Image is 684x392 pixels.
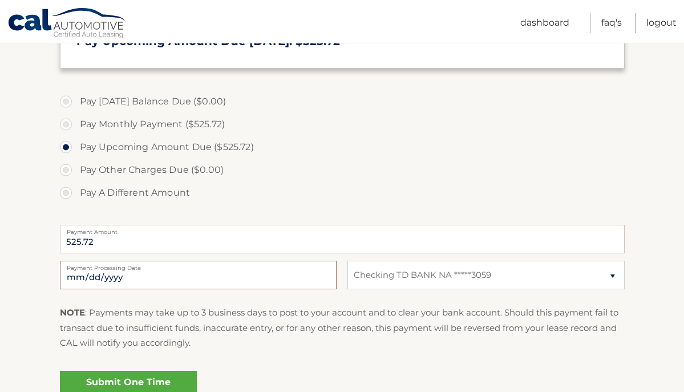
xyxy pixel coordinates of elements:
a: Dashboard [520,13,569,33]
label: Pay A Different Amount [60,181,625,204]
label: Pay Monthly Payment ($525.72) [60,113,625,136]
input: Payment Date [60,261,337,289]
input: Payment Amount [60,225,625,253]
label: Pay [DATE] Balance Due ($0.00) [60,90,625,113]
a: Logout [646,13,677,33]
label: Pay Other Charges Due ($0.00) [60,159,625,181]
p: : Payments may take up to 3 business days to post to your account and to clear your bank account.... [60,305,625,350]
label: Payment Processing Date [60,261,337,270]
a: Cal Automotive [7,7,127,41]
strong: NOTE [60,307,85,318]
a: FAQ's [601,13,622,33]
label: Payment Amount [60,225,625,234]
label: Pay Upcoming Amount Due ($525.72) [60,136,625,159]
